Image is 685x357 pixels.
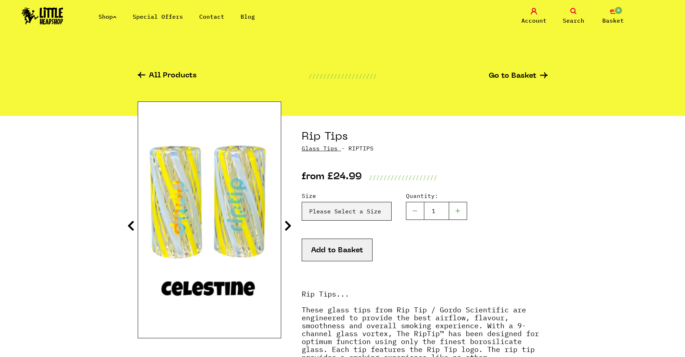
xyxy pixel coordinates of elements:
[309,72,377,80] p: ///////////////////
[99,13,117,20] a: Shop
[302,145,338,152] a: Glass Tips
[556,8,592,25] a: Search
[302,144,548,153] p: · RIPTIPS
[302,173,362,182] p: from £24.99
[302,239,373,261] button: Add to Basket
[602,16,624,25] span: Basket
[241,13,255,20] a: Blog
[22,7,63,24] img: Little Head Shop Logo
[133,13,183,20] a: Special Offers
[595,8,631,25] a: 0 Basket
[614,6,623,15] span: 0
[521,16,547,25] span: Account
[489,72,548,80] a: Go to Basket
[406,191,467,200] label: Quantity:
[138,72,197,80] a: All Products
[424,202,449,220] input: 1
[302,191,392,200] label: Size
[302,130,548,144] h1: Rip Tips
[138,131,281,309] img: Rip Tips image 1
[199,13,224,20] a: Contact
[369,173,437,182] p: ///////////////////
[563,16,584,25] span: Search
